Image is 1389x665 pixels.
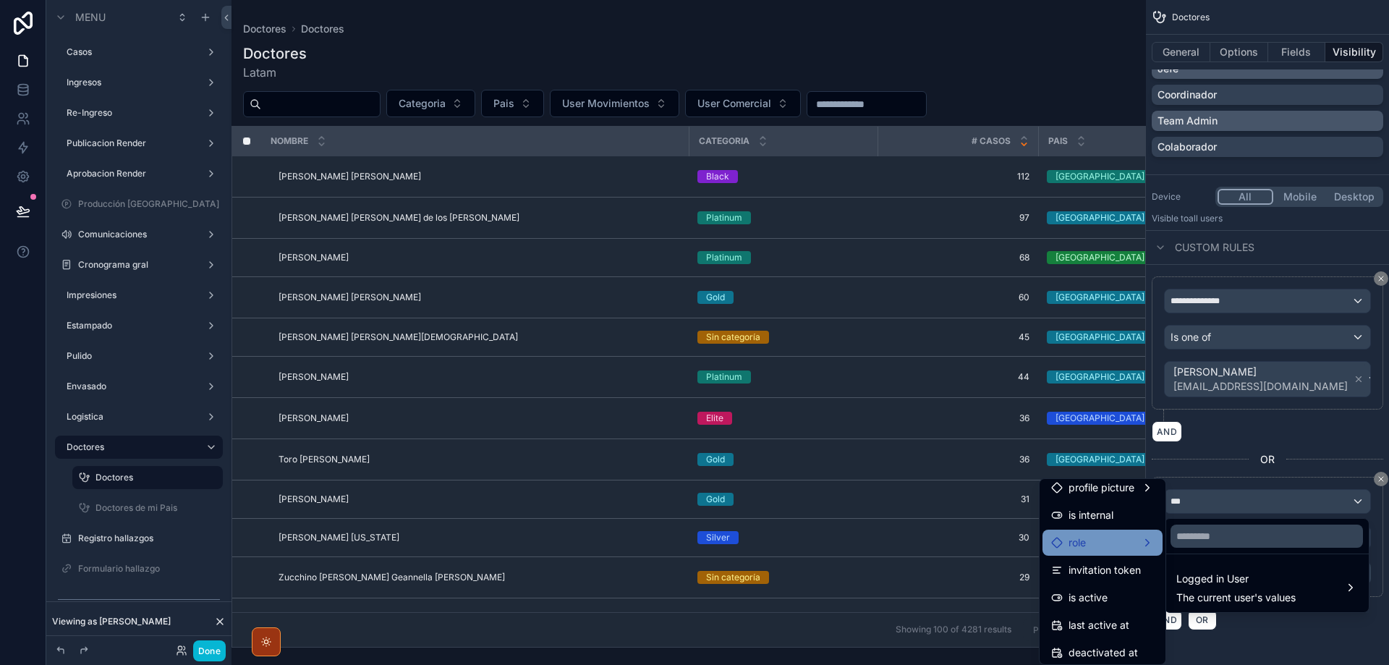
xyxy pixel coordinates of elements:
span: # Casos [972,135,1011,147]
span: last active at [1069,617,1129,634]
span: Nombre [271,135,308,147]
span: Showing 100 of 4281 results [896,624,1011,636]
span: The current user's values [1176,590,1296,605]
span: Logged in User [1176,570,1296,588]
span: Categoria [699,135,749,147]
span: profile picture [1069,479,1134,496]
span: Pais [1048,135,1068,147]
span: invitation token [1069,562,1141,579]
span: deactivated at [1069,644,1138,661]
span: is internal [1069,507,1113,524]
span: is active [1069,589,1108,606]
span: role [1069,534,1086,551]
